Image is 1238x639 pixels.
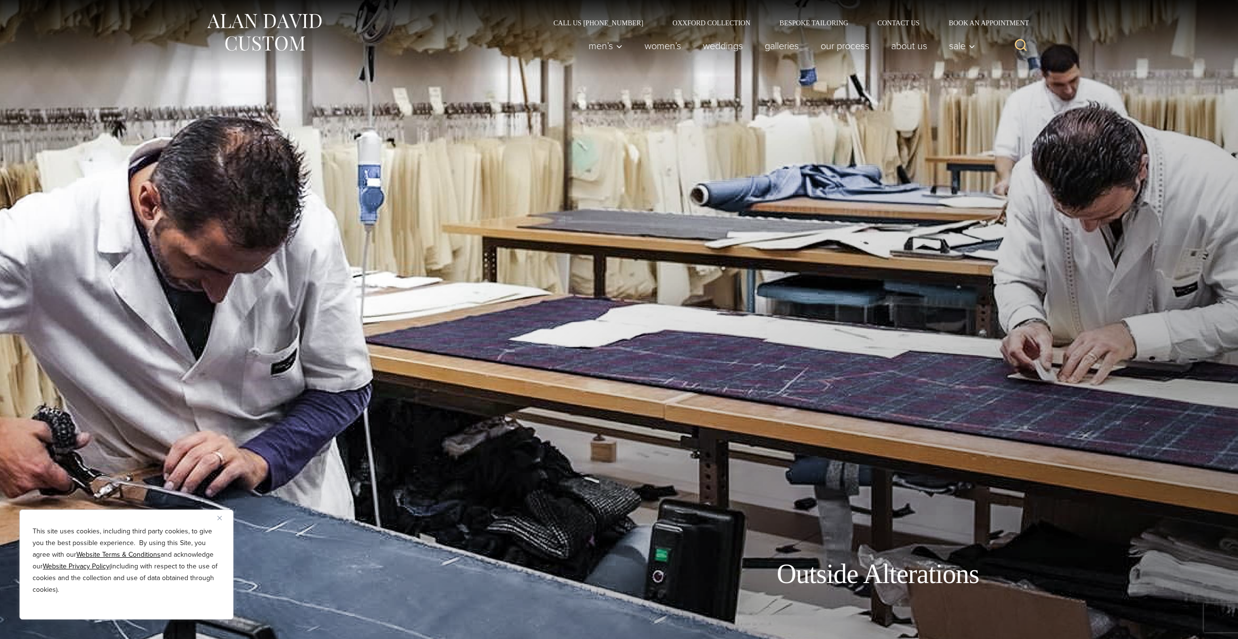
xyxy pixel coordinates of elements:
button: View Search Form [1009,34,1033,57]
a: Galleries [754,36,809,55]
p: This site uses cookies, including third party cookies, to give you the best possible experience. ... [33,526,220,596]
a: Call Us [PHONE_NUMBER] [539,19,658,26]
img: Close [217,516,222,520]
button: Close [217,512,229,524]
span: Sale [949,41,975,51]
span: Men’s [589,41,623,51]
h1: Outside Alterations [777,558,979,590]
nav: Primary Navigation [577,36,980,55]
img: Alan David Custom [206,11,323,54]
a: Website Privacy Policy [43,561,109,571]
a: Our Process [809,36,880,55]
a: Bespoke Tailoring [765,19,862,26]
a: About Us [880,36,938,55]
a: Book an Appointment [934,19,1032,26]
a: Contact Us [863,19,934,26]
a: Oxxford Collection [658,19,765,26]
a: Website Terms & Conditions [76,549,161,560]
a: weddings [692,36,754,55]
a: Women’s [633,36,692,55]
nav: Secondary Navigation [539,19,1033,26]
